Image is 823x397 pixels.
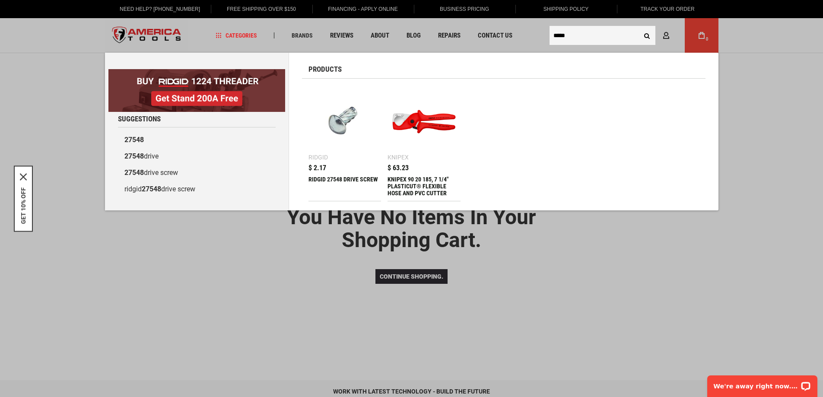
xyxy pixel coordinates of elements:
div: RIDGID 27548 DRIVE SCREW [308,176,381,197]
b: 27548 [124,168,144,177]
span: $ 2.17 [308,165,326,172]
svg: close icon [20,173,27,180]
span: $ 63.23 [388,165,409,172]
span: Products [308,66,342,73]
b: 27548 [124,136,144,144]
button: Close [20,173,27,180]
span: Suggestions [118,115,161,123]
div: Knipex [388,154,409,160]
span: Categories [216,32,257,38]
a: 27548 [118,132,276,148]
img: RIDGID 27548 DRIVE SCREW [313,89,377,154]
b: 27548 [124,152,144,160]
a: 27548drive screw [118,165,276,181]
img: BOGO: Buy RIDGID® 1224 Threader, Get Stand 200A Free! [108,69,285,112]
button: Search [639,27,655,44]
a: Brands [288,30,317,41]
div: KNIPEX 90 20 185, 7 1/4 [388,176,461,197]
b: 27548 [142,185,161,193]
iframe: LiveChat chat widget [702,370,823,397]
img: KNIPEX 90 20 185, 7 1/4 [392,89,456,154]
a: BOGO: Buy RIDGID® 1224 Threader, Get Stand 200A Free! [108,69,285,76]
a: RIDGID 27548 DRIVE SCREW Ridgid $ 2.17 RIDGID 27548 DRIVE SCREW [308,85,381,201]
div: Ridgid [308,154,328,160]
a: Categories [212,30,261,41]
span: Brands [292,32,313,38]
a: KNIPEX 90 20 185, 7 1/4 Knipex $ 63.23 KNIPEX 90 20 185, 7 1/4" PLASTICUT® FLEXIBLE HOSE AND PVC ... [388,85,461,201]
button: GET 10% OFF [20,187,27,224]
a: ridgid27548drive screw [118,181,276,197]
a: 27548drive [118,148,276,165]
